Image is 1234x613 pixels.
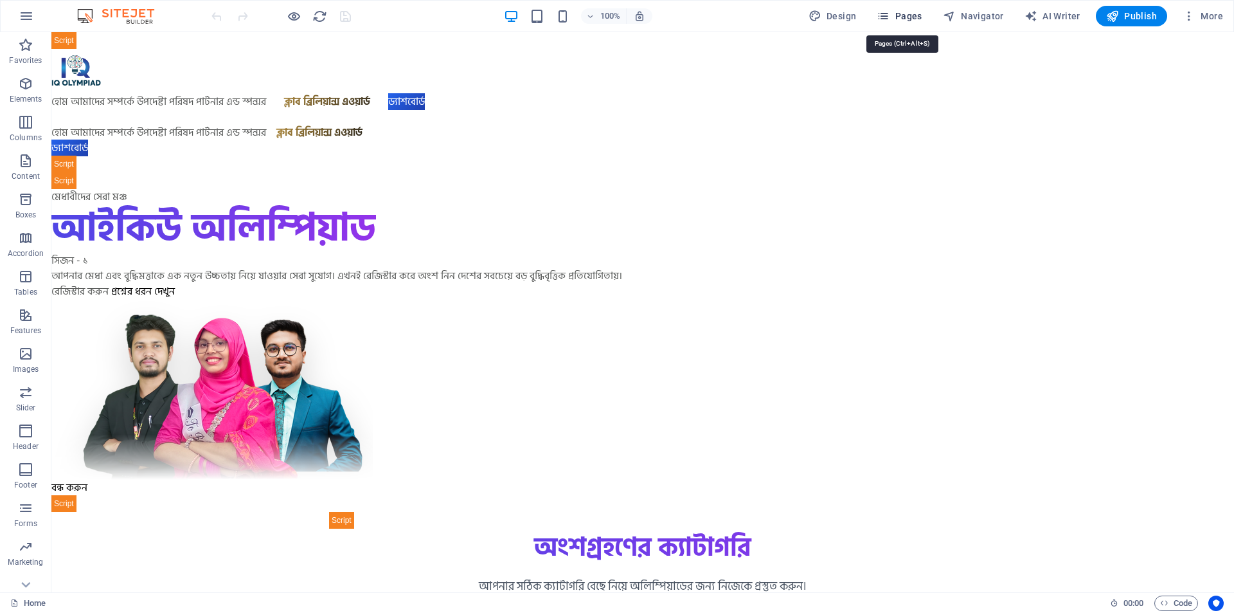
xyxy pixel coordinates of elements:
span: Code [1160,596,1192,611]
p: Content [12,171,40,181]
button: 100% [581,8,627,24]
button: Usercentrics [1208,596,1224,611]
p: Footer [14,480,37,490]
p: Favorites [9,55,42,66]
span: AI Writer [1024,10,1080,23]
p: Tables [14,287,37,297]
h6: Session time [1110,596,1144,611]
p: Features [10,325,41,336]
button: Click here to leave preview mode and continue editing [286,8,301,24]
span: : [1132,598,1134,608]
p: Slider [16,403,36,413]
p: Columns [10,133,42,143]
p: Forms [14,518,37,529]
i: On resize automatically adjust zoom level to fit chosen device. [634,10,645,22]
button: reload [312,8,327,24]
p: Marketing [8,557,43,567]
i: Reload page [312,9,327,24]
button: More [1177,6,1228,26]
span: Navigator [943,10,1004,23]
h6: 100% [600,8,621,24]
p: Boxes [15,210,37,220]
p: Header [13,441,39,452]
button: Publish [1096,6,1167,26]
img: Editor Logo [74,8,170,24]
span: Pages [877,10,922,23]
button: Design [803,6,862,26]
a: Click to cancel selection. Double-click to open Pages [10,596,46,611]
button: Pages [872,6,927,26]
button: AI Writer [1019,6,1086,26]
button: Navigator [938,6,1009,26]
div: Design (Ctrl+Alt+Y) [803,6,862,26]
p: Elements [10,94,42,104]
button: Code [1154,596,1198,611]
span: Publish [1106,10,1157,23]
p: Accordion [8,248,44,259]
span: Design [809,10,857,23]
span: 00 00 [1123,596,1143,611]
span: More [1183,10,1223,23]
p: Images [13,364,39,374]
